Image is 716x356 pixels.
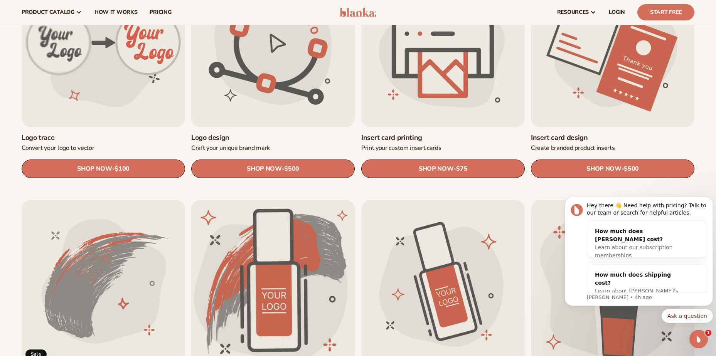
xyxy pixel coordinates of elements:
[531,133,694,142] a: Insert card design
[531,160,694,178] a: SHOP NOW- $500
[247,165,281,173] span: SHOP NOW
[557,9,589,15] span: resources
[456,166,467,173] span: $75
[689,330,708,348] iframe: Intercom live chat
[361,133,525,142] a: Insert card printing
[22,9,74,15] span: product catalog
[94,9,138,15] span: How It Works
[609,9,625,15] span: LOGIN
[150,9,171,15] span: pricing
[77,165,112,173] span: SHOP NOW
[340,8,376,17] img: logo
[191,160,355,178] a: SHOP NOW- $500
[191,133,355,142] a: Logo design
[115,166,130,173] span: $100
[624,166,639,173] span: $500
[419,165,453,173] span: SHOP NOW
[22,160,185,178] a: SHOP NOW- $100
[562,190,716,327] iframe: Intercom notifications message
[637,4,694,20] a: Start Free
[361,160,525,178] a: SHOP NOW- $75
[705,330,711,336] span: 1
[285,166,300,173] span: $500
[22,133,185,142] a: Logo trace
[586,165,621,173] span: SHOP NOW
